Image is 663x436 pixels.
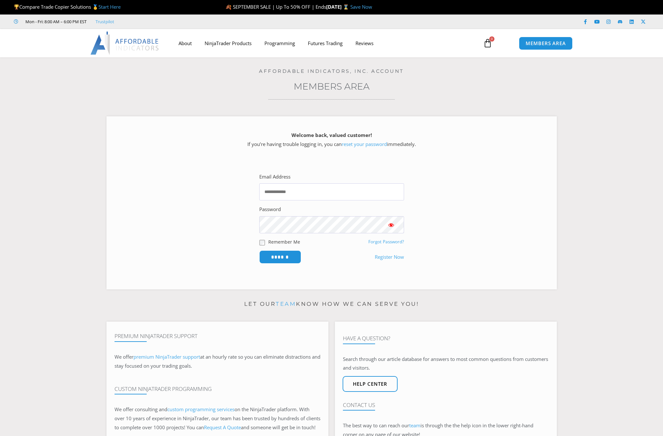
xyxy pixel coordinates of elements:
[115,386,320,392] h4: Custom NinjaTrader Programming
[106,299,557,309] p: Let our know how we can serve you!
[294,81,370,92] a: Members Area
[343,355,549,373] p: Search through our article database for answers to most common questions from customers and visit...
[118,131,546,149] p: If you’re having trouble logging in, you can immediately.
[96,18,114,25] a: Trustpilot
[343,376,398,392] a: Help center
[526,41,566,46] span: MEMBERS AREA
[259,172,290,181] label: Email Address
[489,36,494,42] span: 0
[14,5,19,9] img: 🏆
[167,406,235,412] a: custom programming services
[519,37,573,50] a: MEMBERS AREA
[342,141,387,147] a: reset your password
[353,382,387,386] span: Help center
[409,422,420,429] a: team
[378,216,404,233] button: Show password
[24,18,87,25] span: Mon - Fri: 8:00 AM – 6:00 PM EST
[134,354,200,360] a: premium NinjaTrader support
[258,36,301,51] a: Programming
[172,36,198,51] a: About
[115,333,320,339] h4: Premium NinjaTrader Support
[301,36,349,51] a: Futures Trading
[115,406,320,431] span: on the NinjaTrader platform. With over 10 years of experience in NinjaTrader, our team has been t...
[291,132,372,138] strong: Welcome back, valued customer!
[349,36,380,51] a: Reviews
[259,68,404,74] a: Affordable Indicators, Inc. Account
[90,32,160,55] img: LogoAI | Affordable Indicators – NinjaTrader
[115,354,134,360] span: We offer
[343,335,549,342] h4: Have A Question?
[268,238,300,245] label: Remember Me
[226,4,326,10] span: 🍂 SEPTEMBER SALE | Up To 50% OFF | Ends
[368,239,404,245] a: Forgot Password?
[375,253,404,262] a: Register Now
[350,4,372,10] a: Save Now
[326,4,350,10] strong: [DATE] ⌛
[98,4,121,10] a: Start Here
[276,301,296,307] a: team
[204,424,241,431] a: Request A Quote
[115,406,235,412] span: We offer consulting and
[14,4,121,10] span: Compare Trade Copier Solutions 🥇
[198,36,258,51] a: NinjaTrader Products
[259,205,281,214] label: Password
[115,354,320,369] span: at an hourly rate so you can eliminate distractions and stay focused on your trading goals.
[474,34,502,53] a: 0
[172,36,476,51] nav: Menu
[343,402,549,408] h4: Contact Us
